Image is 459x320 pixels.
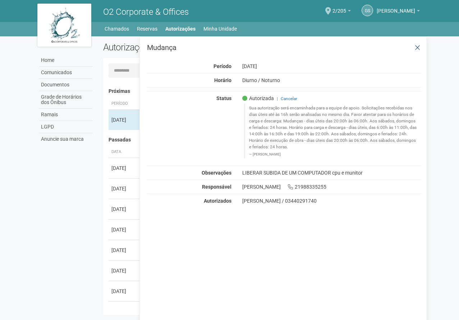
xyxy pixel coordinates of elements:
[214,63,231,69] strong: Período
[109,89,417,94] h4: Próximas
[237,63,427,69] div: [DATE]
[111,226,138,233] div: [DATE]
[147,44,421,51] h3: Mudança
[377,9,420,15] a: [PERSON_NAME]
[39,121,92,133] a: LGPD
[39,109,92,121] a: Ramais
[39,133,92,145] a: Anuncie sua marca
[165,24,196,34] a: Autorizações
[242,198,422,204] div: [PERSON_NAME] / 03440291740
[249,152,418,157] footer: [PERSON_NAME]
[111,206,138,213] div: [DATE]
[242,95,274,102] span: Autorizada
[137,24,157,34] a: Reservas
[332,1,346,14] span: 2/205
[244,104,422,158] blockquote: Sua autorização será encaminhada para a equipe de apoio. Solicitações recebidas nos dias úteis at...
[216,95,231,101] strong: Status
[204,198,231,204] strong: Autorizados
[237,77,427,84] div: Diurno / Noturno
[103,7,189,17] span: O2 Corporate & Offices
[362,5,373,16] a: GS
[332,9,351,15] a: 2/205
[103,42,257,53] h2: Autorizações
[39,79,92,91] a: Documentos
[111,247,138,254] div: [DATE]
[237,170,427,176] div: LIBERAR SUBIDA DE UM COMPUTADOR cpu e munitor
[37,4,91,47] img: logo.jpg
[109,137,417,143] h4: Passadas
[111,308,138,315] div: [DATE]
[277,96,278,101] span: |
[237,184,427,190] div: [PERSON_NAME] 21988335255
[214,77,231,83] strong: Horário
[202,170,231,176] strong: Observações
[202,184,231,190] strong: Responsável
[377,1,415,14] span: Gilberto Stiebler Filho
[105,24,129,34] a: Chamados
[111,267,138,274] div: [DATE]
[203,24,237,34] a: Minha Unidade
[39,54,92,67] a: Home
[111,288,138,295] div: [DATE]
[111,116,138,123] div: [DATE]
[109,146,141,158] th: Data
[39,91,92,109] a: Grade de Horários dos Ônibus
[111,164,138,172] div: [DATE]
[109,98,141,110] th: Período
[39,67,92,79] a: Comunicados
[281,96,297,101] a: Cancelar
[111,185,138,192] div: [DATE]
